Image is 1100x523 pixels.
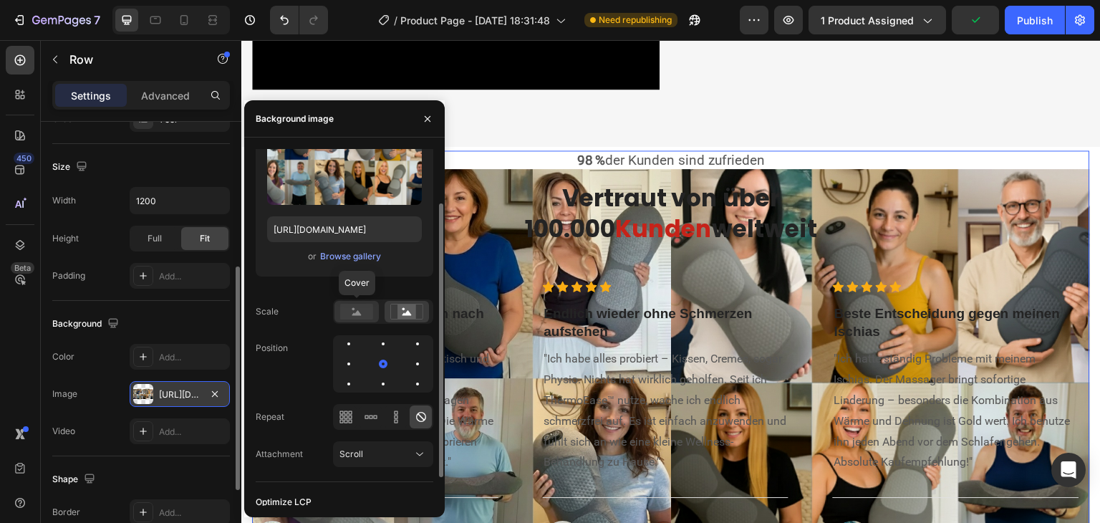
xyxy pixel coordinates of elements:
div: Add... [159,351,226,364]
div: Browse gallery [320,250,381,263]
div: Attachment [256,448,303,461]
iframe: Design area [241,40,1100,523]
h3: Beste Entscheidung gegen meinen Ischias [592,264,838,302]
button: Scroll [333,441,433,467]
div: Open Intercom Messenger [1051,453,1086,487]
div: Width [52,194,76,207]
div: [URL][DOMAIN_NAME] [159,388,201,401]
h4: [PERSON_NAME], 63 [GEOGRAPHIC_DATA] [643,481,768,518]
input: https://example.com/image.jpg [267,216,422,242]
button: Publish [1005,6,1065,34]
div: Position [256,342,288,355]
div: Row [29,118,52,131]
div: Publish [1017,13,1053,28]
img: gempages_570351522974532423-3fefc7bf-d21d-4441-8c4c-14847f5dcca6.jpg [592,481,632,521]
h4: [PERSON_NAME], 23 [GEOGRAPHIC_DATA] [368,481,547,518]
button: 1 product assigned [809,6,946,34]
div: Background [52,315,122,334]
div: Size [52,158,90,177]
p: "Ich sitze den ganzen Tag am Schreibtisch und hatte ständig Rückenschmerzen. Der ThermoEase™ hat ... [12,309,256,433]
div: Height [52,232,79,245]
button: 7 [6,6,107,34]
strong: 98 % [336,112,364,128]
button: Browse gallery [319,249,382,264]
div: Scale [256,305,279,318]
p: Advanced [141,88,190,103]
div: Add... [159,426,226,438]
span: Fit [200,232,210,245]
img: gempages_570351522974532423-ad36121a-66ce-487d-a86c-078c13efc28d.jpg [301,481,342,521]
span: Scroll [339,448,363,459]
input: Auto [130,188,229,213]
div: Image [52,388,77,400]
p: Row [69,51,191,68]
div: Add... [159,270,226,283]
div: 450 [14,153,34,164]
p: "Ich habe alles probiert – Kissen, Cremes, sogar Physio. Nichts hat wirklich geholfen. Seit ich T... [303,309,546,433]
h2: Vertraut von über 100.000 weltweit [11,142,849,206]
p: "Ich hatte ständig Probleme mit meinem Ischias. Der Massager bringt sofortige Linderung – besonde... [593,309,836,433]
span: Need republishing [599,14,672,27]
div: Undo/Redo [270,6,328,34]
span: Kunden [374,172,471,206]
span: or [308,248,317,265]
div: Color [52,350,74,363]
div: Shape [52,470,98,489]
div: Border [52,506,80,519]
div: Add... [159,507,226,519]
span: 1 product assigned [821,13,914,28]
img: gempages_570351522974532423-951aa8f0-799a-4a5f-b30d-0ee96a4d4771.png [11,481,51,521]
span: / [394,13,397,28]
h3: Endlich wieder ohne Schmerzen aufstehen [301,264,548,302]
div: Background image [256,112,334,125]
span: Product Page - [DATE] 18:31:48 [400,13,550,28]
div: Optimize LCP [256,496,312,509]
h4: [PERSON_NAME], 71 [GEOGRAPHIC_DATA] [74,481,256,518]
p: Settings [71,88,111,103]
h3: Spürbare Erleichterung schon nach wenigen Anwendungen [11,264,257,302]
div: Video [52,425,75,438]
img: preview-image [267,115,422,205]
p: 7 [94,11,100,29]
div: Beta [11,262,34,274]
span: Full [148,232,162,245]
div: Repeat [256,411,284,423]
div: Padding [52,269,85,282]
